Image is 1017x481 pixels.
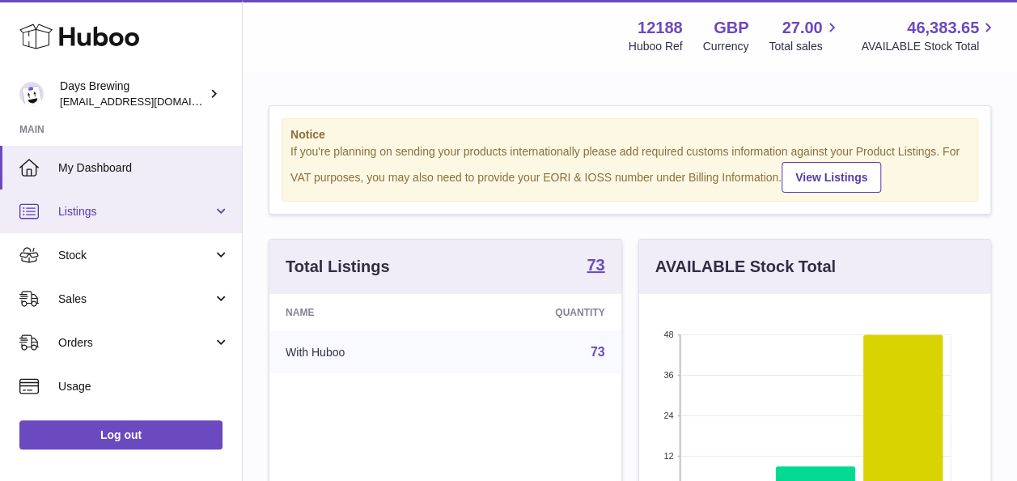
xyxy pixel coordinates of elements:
strong: 12188 [638,17,683,39]
strong: Notice [290,127,969,143]
a: 73 [591,345,605,359]
span: Orders [58,335,213,351]
img: internalAdmin-12188@internal.huboo.com [19,82,44,106]
span: 27.00 [782,17,822,39]
span: [EMAIL_ADDRESS][DOMAIN_NAME] [60,95,238,108]
text: 24 [663,411,673,420]
th: Quantity [455,294,621,331]
span: My Dashboard [58,160,230,176]
strong: GBP [714,17,748,39]
td: With Huboo [269,331,455,373]
div: Huboo Ref [629,39,683,54]
span: Sales [58,292,213,307]
span: Listings [58,204,213,219]
a: 73 [587,257,604,276]
text: 12 [663,451,673,461]
span: Stock [58,248,213,263]
a: 46,383.65 AVAILABLE Stock Total [861,17,998,54]
a: Log out [19,420,222,449]
span: 46,383.65 [907,17,979,39]
span: AVAILABLE Stock Total [861,39,998,54]
span: Total sales [769,39,841,54]
h3: Total Listings [286,256,390,278]
div: If you're planning on sending your products internationally please add required customs informati... [290,144,969,193]
h3: AVAILABLE Stock Total [655,256,836,278]
strong: 73 [587,257,604,273]
div: Days Brewing [60,79,206,109]
a: View Listings [782,162,881,193]
text: 36 [663,370,673,380]
th: Name [269,294,455,331]
div: Currency [703,39,749,54]
a: 27.00 Total sales [769,17,841,54]
span: Usage [58,379,230,394]
text: 48 [663,330,673,339]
